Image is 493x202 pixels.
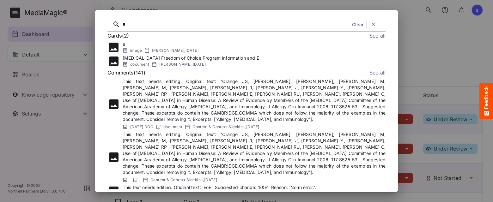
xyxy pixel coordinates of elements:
[479,83,493,119] button: Feedback
[130,124,153,130] span: [DATE] DOC
[152,47,198,54] span: [PERSON_NAME] , [DATE]
[123,78,386,122] p: This text needs editing. Original text: 'Orange JS, [PERSON_NAME], [PERSON_NAME], [PERSON_NAME] M...
[369,32,386,40] a: See all
[163,124,182,130] span: document
[192,124,259,130] span: Content & Context Sidekick , [DATE]
[369,69,386,77] a: See all
[130,47,142,54] span: image
[123,41,125,47] p: e
[107,69,145,77] h6: Comments ( 141 )
[159,61,206,68] span: [PERSON_NAME] , [DATE]
[150,177,217,183] span: Content & Context Sidekick , [DATE]
[130,61,149,68] span: document
[123,131,386,175] p: This text needs editing. Original text: 'Orange JS, [PERSON_NAME], [PERSON_NAME], [PERSON_NAME] M...
[107,32,129,40] h6: Cards ( 2 )
[123,184,316,191] p: This text needs editing. Original text: 'EoE'. Suggested change: 'E&E'; Reason: 'Noun error.'.
[123,55,259,61] p: [MEDICAL_DATA] Freedom of Choice Program Information and E
[352,21,363,28] a: Clear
